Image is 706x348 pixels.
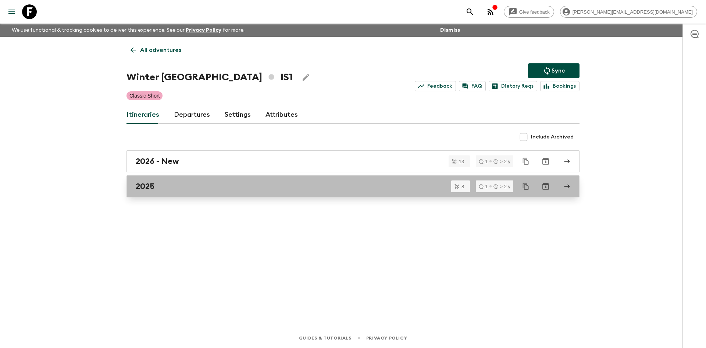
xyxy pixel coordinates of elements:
[174,106,210,124] a: Departures
[463,4,477,19] button: search adventures
[299,334,352,342] a: Guides & Tutorials
[366,334,407,342] a: Privacy Policy
[515,9,554,15] span: Give feedback
[459,81,486,91] a: FAQ
[479,159,488,164] div: 1
[489,81,537,91] a: Dietary Reqs
[540,81,580,91] a: Bookings
[9,24,247,37] p: We use functional & tracking cookies to deliver this experience. See our for more.
[568,9,697,15] span: [PERSON_NAME][EMAIL_ADDRESS][DOMAIN_NAME]
[538,154,553,169] button: Archive
[504,6,554,18] a: Give feedback
[265,106,298,124] a: Attributes
[140,46,181,55] p: All adventures
[126,175,580,197] a: 2025
[528,63,580,78] button: Sync adventure departures to the booking engine
[136,157,179,166] h2: 2026 - New
[454,159,468,164] span: 13
[519,155,532,168] button: Duplicate
[126,70,293,85] h1: Winter [GEOGRAPHIC_DATA] IS1
[126,106,159,124] a: Itineraries
[538,179,553,194] button: Archive
[493,159,510,164] div: > 2 y
[519,180,532,193] button: Duplicate
[4,4,19,19] button: menu
[479,184,488,189] div: 1
[129,92,160,99] p: Classic Short
[438,25,462,35] button: Dismiss
[136,182,154,191] h2: 2025
[126,150,580,172] a: 2026 - New
[493,184,510,189] div: > 2 y
[299,70,313,85] button: Edit Adventure Title
[457,184,468,189] span: 8
[186,28,221,33] a: Privacy Policy
[126,43,185,57] a: All adventures
[560,6,697,18] div: [PERSON_NAME][EMAIL_ADDRESS][DOMAIN_NAME]
[531,133,574,141] span: Include Archived
[552,66,565,75] p: Sync
[415,81,456,91] a: Feedback
[225,106,251,124] a: Settings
